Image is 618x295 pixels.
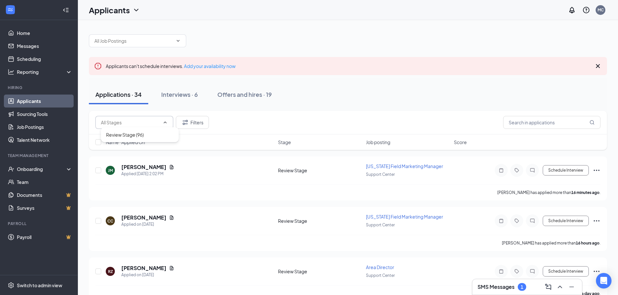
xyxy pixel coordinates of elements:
[576,241,600,245] b: 16 hours ago
[121,272,174,278] div: Applied on [DATE]
[106,63,236,69] span: Applicants can't schedule interviews.
[17,282,62,289] div: Switch to admin view
[17,201,72,214] a: SurveysCrown
[17,176,72,188] a: Team
[278,268,362,275] div: Review Stage
[17,108,72,120] a: Sourcing Tools
[8,69,14,75] svg: Analysis
[169,165,174,170] svg: Document
[478,283,515,290] h3: SMS Messages
[593,217,600,225] svg: Ellipses
[568,283,576,291] svg: Minimize
[528,269,536,274] svg: ChatInactive
[169,215,174,220] svg: Document
[582,6,590,14] svg: QuestionInfo
[513,218,521,223] svg: Tag
[17,27,72,40] a: Home
[163,120,168,125] svg: ChevronUp
[8,282,14,289] svg: Settings
[366,264,394,270] span: Area Director
[513,168,521,173] svg: Tag
[598,7,604,13] div: MC
[8,221,71,226] div: Payroll
[528,218,536,223] svg: ChatInactive
[121,214,166,221] h5: [PERSON_NAME]
[108,269,113,274] div: RZ
[589,120,595,125] svg: MagnifyingGlass
[278,139,291,145] span: Stage
[366,273,395,278] span: Support Center
[594,62,602,70] svg: Cross
[7,6,14,13] svg: WorkstreamLogo
[513,269,521,274] svg: Tag
[497,218,505,223] svg: Note
[63,7,69,13] svg: Collapse
[8,153,71,158] div: Team Management
[176,38,181,43] svg: ChevronDown
[17,52,72,65] a: Scheduling
[107,218,113,224] div: CC
[94,62,102,70] svg: Error
[161,90,198,98] div: Interviews · 6
[217,90,272,98] div: Offers and hires · 19
[106,131,144,138] div: Review Stage (96)
[181,119,189,126] svg: Filter
[502,240,600,246] p: [PERSON_NAME] has applied more than .
[366,163,443,169] span: [US_STATE] Field Marketing Manager
[366,139,390,145] span: Job posting
[17,188,72,201] a: DocumentsCrown
[497,190,600,195] p: [PERSON_NAME] has applied more than .
[121,221,174,228] div: Applied on [DATE]
[571,190,600,195] b: 16 minutes ago
[593,166,600,174] svg: Ellipses
[497,269,505,274] svg: Note
[528,168,536,173] svg: ChatInactive
[593,267,600,275] svg: Ellipses
[366,214,443,220] span: [US_STATE] Field Marketing Manager
[596,273,612,289] div: Open Intercom Messenger
[366,172,395,177] span: Support Center
[555,282,565,292] button: ChevronUp
[89,5,130,16] h1: Applicants
[497,168,505,173] svg: Note
[8,166,14,172] svg: UserCheck
[132,6,140,14] svg: ChevronDown
[17,120,72,133] a: Job Postings
[17,40,72,52] a: Messages
[278,167,362,174] div: Review Stage
[94,37,173,44] input: All Job Postings
[17,166,67,172] div: Onboarding
[101,119,160,126] input: All Stages
[17,95,72,108] a: Applicants
[543,266,589,277] button: Schedule Interview
[17,69,73,75] div: Reporting
[454,139,467,145] span: Score
[17,231,72,244] a: PayrollCrown
[121,164,166,171] h5: [PERSON_NAME]
[184,63,236,69] a: Add your availability now
[121,171,174,177] div: Applied [DATE] 2:02 PM
[169,266,174,271] svg: Document
[121,265,166,272] h5: [PERSON_NAME]
[108,168,113,173] div: JM
[521,284,523,290] div: 1
[366,222,395,227] span: Support Center
[568,6,576,14] svg: Notifications
[543,165,589,176] button: Schedule Interview
[544,283,552,291] svg: ComposeMessage
[8,85,71,90] div: Hiring
[95,90,142,98] div: Applications · 34
[543,282,553,292] button: ComposeMessage
[176,116,209,129] button: Filter Filters
[503,116,600,129] input: Search in applications
[278,218,362,224] div: Review Stage
[17,133,72,146] a: Talent Network
[566,282,577,292] button: Minimize
[543,216,589,226] button: Schedule Interview
[556,283,564,291] svg: ChevronUp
